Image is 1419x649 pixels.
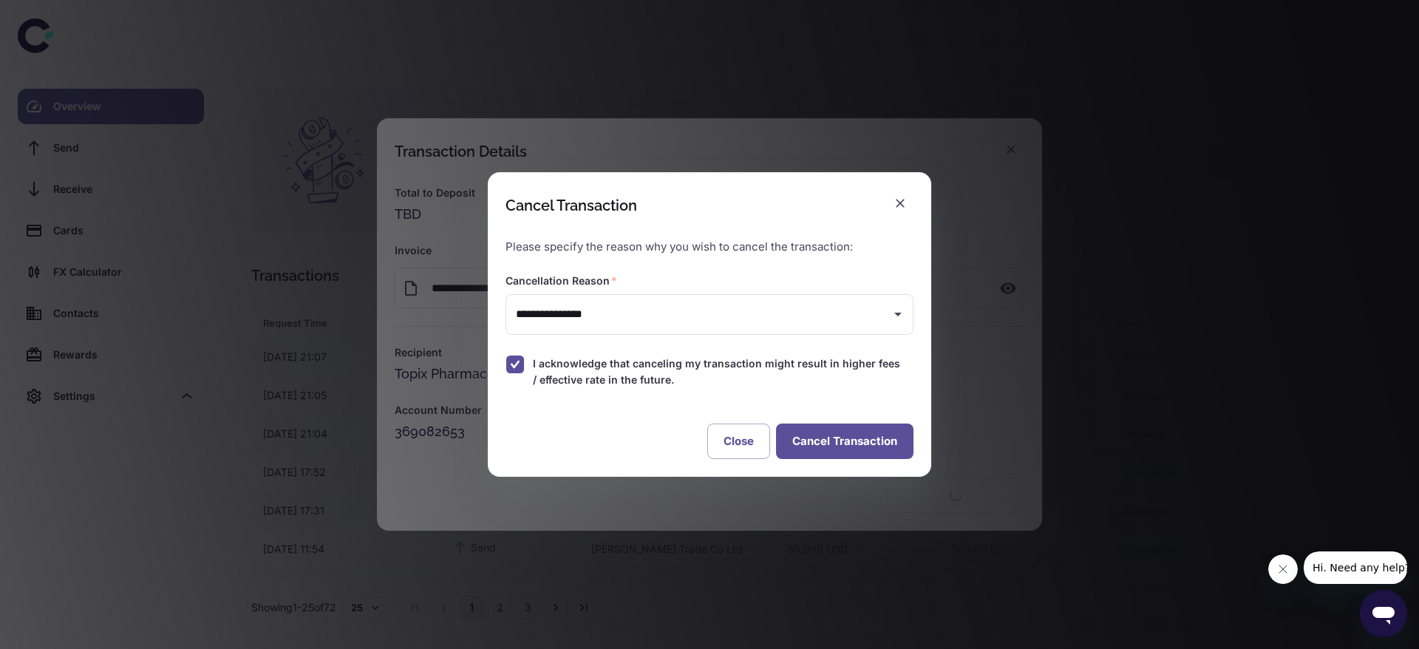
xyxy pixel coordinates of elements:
[506,239,913,256] p: Please specify the reason why you wish to cancel the transaction:
[1268,554,1298,584] iframe: Close message
[707,424,770,459] button: Close
[1304,551,1407,584] iframe: Message from company
[506,197,637,214] div: Cancel Transaction
[776,424,913,459] button: Cancel Transaction
[9,10,106,22] span: Hi. Need any help?
[1360,590,1407,637] iframe: Button to launch messaging window
[506,273,617,288] label: Cancellation Reason
[533,356,902,388] span: I acknowledge that canceling my transaction might result in higher fees / effective rate in the f...
[888,304,908,324] button: Open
